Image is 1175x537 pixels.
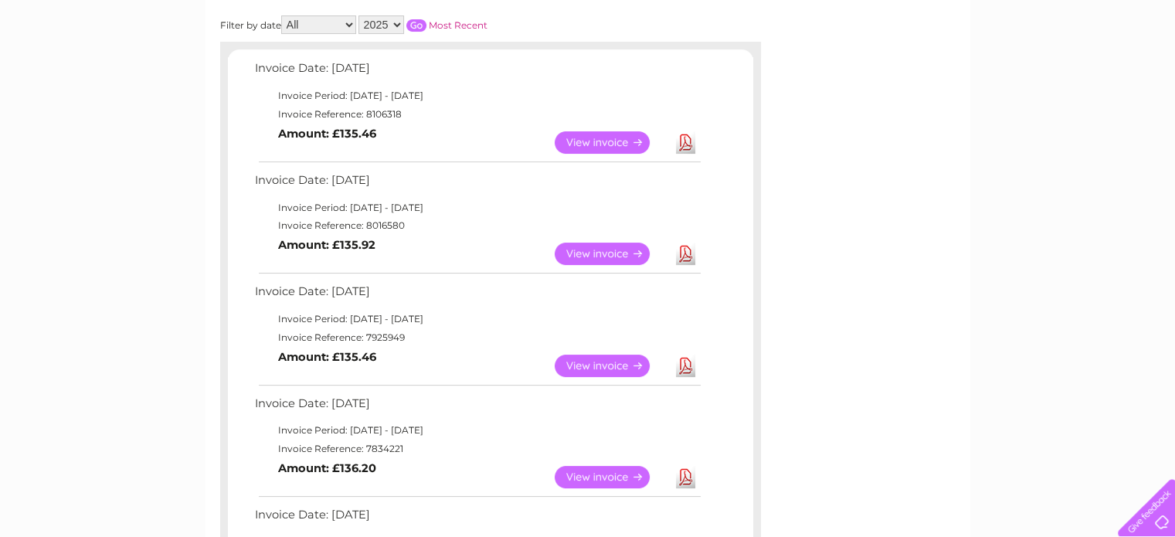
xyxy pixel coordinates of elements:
[251,105,703,124] td: Invoice Reference: 8106318
[555,243,668,265] a: View
[278,127,376,141] b: Amount: £135.46
[251,421,703,440] td: Invoice Period: [DATE] - [DATE]
[41,40,120,87] img: logo.png
[251,87,703,105] td: Invoice Period: [DATE] - [DATE]
[278,461,376,475] b: Amount: £136.20
[676,243,695,265] a: Download
[251,199,703,217] td: Invoice Period: [DATE] - [DATE]
[1072,66,1110,77] a: Contact
[429,19,487,31] a: Most Recent
[942,66,976,77] a: Energy
[676,466,695,488] a: Download
[1041,66,1063,77] a: Blog
[884,8,990,27] a: 0333 014 3131
[251,310,703,328] td: Invoice Period: [DATE] - [DATE]
[1124,66,1160,77] a: Log out
[251,170,703,199] td: Invoice Date: [DATE]
[278,350,376,364] b: Amount: £135.46
[220,15,626,34] div: Filter by date
[278,238,375,252] b: Amount: £135.92
[555,355,668,377] a: View
[676,355,695,377] a: Download
[251,393,703,422] td: Invoice Date: [DATE]
[251,440,703,458] td: Invoice Reference: 7834221
[251,58,703,87] td: Invoice Date: [DATE]
[251,505,703,533] td: Invoice Date: [DATE]
[903,66,932,77] a: Water
[985,66,1031,77] a: Telecoms
[676,131,695,154] a: Download
[555,466,668,488] a: View
[555,131,668,154] a: View
[251,328,703,347] td: Invoice Reference: 7925949
[223,8,953,75] div: Clear Business is a trading name of Verastar Limited (registered in [GEOGRAPHIC_DATA] No. 3667643...
[251,281,703,310] td: Invoice Date: [DATE]
[251,216,703,235] td: Invoice Reference: 8016580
